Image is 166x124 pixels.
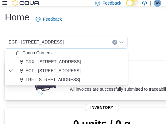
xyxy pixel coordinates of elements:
button: Canna Corners [5,48,128,57]
button: Clear input [112,40,117,45]
span: EGF - [STREET_ADDRESS] [9,38,64,46]
div: Choose from the following options [5,48,128,84]
button: CRX - [STREET_ADDRESS] [5,57,128,66]
h1: Home [5,11,29,23]
span: CRX - [STREET_ADDRESS] [25,59,81,65]
span: Canna Corners [22,50,52,56]
span: Feedback [43,16,62,22]
button: TRF - [STREET_ADDRESS] [5,75,128,84]
button: Close list of options [119,40,124,45]
span: Inventory [85,104,119,111]
button: EGF - [STREET_ADDRESS] [5,66,128,75]
a: Feedback [33,13,64,25]
span: TRF - [STREET_ADDRESS] [25,76,80,83]
span: EGF - [STREET_ADDRESS] [25,68,81,74]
